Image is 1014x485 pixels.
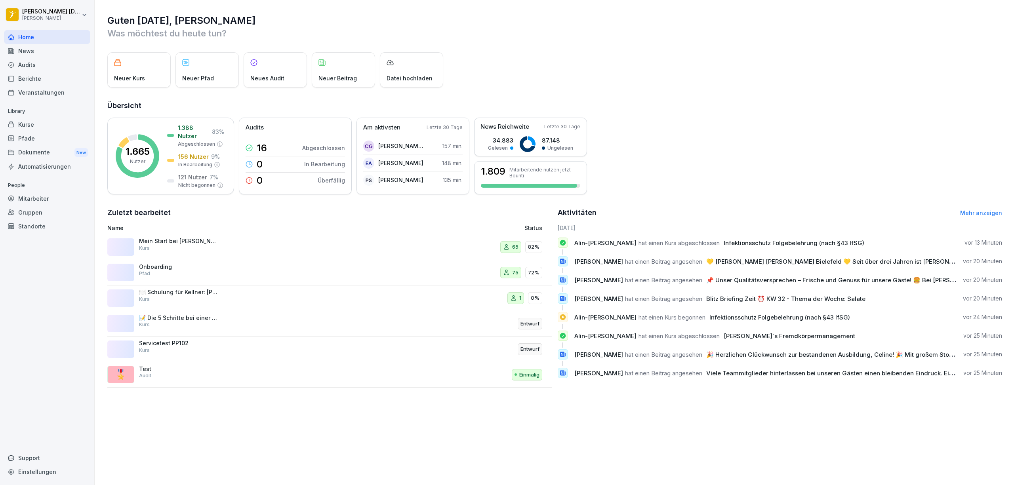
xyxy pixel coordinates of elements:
[4,160,90,173] a: Automatisierungen
[378,159,423,167] p: [PERSON_NAME]
[139,321,150,328] p: Kurs
[639,332,720,340] span: hat einen Kurs abgeschlossen
[625,351,702,358] span: hat einen Beitrag angesehen
[304,160,345,168] p: In Bearbeitung
[139,365,218,373] p: Test
[963,295,1002,302] p: vor 20 Minuten
[178,182,215,189] p: Nicht begonnen
[4,465,90,479] a: Einstellungen
[625,369,702,377] span: hat einen Beitrag angesehen
[363,175,374,186] div: PS
[139,270,150,277] p: Pfad
[302,144,345,152] p: Abgeschlossen
[427,124,463,131] p: Letzte 30 Tage
[318,176,345,184] p: Überfällig
[481,167,505,176] h3: 1.809
[574,332,637,340] span: Alin-[PERSON_NAME]
[574,258,623,265] span: [PERSON_NAME]
[706,295,865,302] span: Blitz Briefing Zeit ⏰ KW 32 - Thema der Woche: Salate
[139,289,218,296] p: 🍽️ Schulung für Kellner: [PERSON_NAME]
[22,15,80,21] p: [PERSON_NAME]
[107,260,552,286] a: OnboardingPfad7572%
[531,294,539,302] p: 0%
[363,158,374,169] div: EA
[378,142,424,150] p: [PERSON_NAME] [PERSON_NAME]
[442,142,463,150] p: 157 min.
[520,345,539,353] p: Entwurf
[963,369,1002,377] p: vor 25 Minuten
[107,337,552,362] a: Servicetest PP102KursEntwurf
[107,27,1002,40] p: Was möchtest du heute tun?
[107,285,552,311] a: 🍽️ Schulung für Kellner: [PERSON_NAME]Kurs10%
[639,314,705,321] span: hat einen Kurs begonnen
[724,332,855,340] span: [PERSON_NAME]`s Fremdkörpermanagement
[520,320,539,328] p: Entwurf
[512,243,518,251] p: 65
[558,224,1003,232] h6: [DATE]
[387,74,433,82] p: Datei hochladen
[625,258,702,265] span: hat einen Beitrag angesehen
[574,351,623,358] span: [PERSON_NAME]
[378,176,423,184] p: [PERSON_NAME]
[574,314,637,321] span: Alin-[PERSON_NAME]
[963,276,1002,284] p: vor 20 Minuten
[139,347,150,354] p: Kurs
[488,145,508,152] p: Gelesen
[139,296,150,303] p: Kurs
[178,173,207,181] p: 121 Nutzer
[4,192,90,205] a: Mitarbeiter
[542,136,573,145] p: 87.148
[724,239,864,247] span: Infektionsschutz Folgebelehrung (nach §43 IfSG)
[107,311,552,337] a: 📝 Die 5 Schritte bei einer GästereklamationKursEntwurf
[4,205,90,219] a: Gruppen
[178,124,210,140] p: 1.388 Nutzer
[178,141,215,148] p: Abgeschlossen
[963,350,1002,358] p: vor 25 Minuten
[4,105,90,118] p: Library
[257,160,263,169] p: 0
[4,451,90,465] div: Support
[178,152,209,161] p: 156 Nutzer
[4,145,90,160] div: Dokumente
[519,294,521,302] p: 1
[544,123,580,130] p: Letzte 30 Tage
[512,269,518,277] p: 75
[22,8,80,15] p: [PERSON_NAME] [DEMOGRAPHIC_DATA]
[363,123,400,132] p: Am aktivsten
[964,239,1002,247] p: vor 13 Minuten
[4,44,90,58] div: News
[139,372,151,379] p: Audit
[488,136,513,145] p: 34.883
[114,74,145,82] p: Neuer Kurs
[4,58,90,72] div: Audits
[443,176,463,184] p: 135 min.
[107,207,552,218] h2: Zuletzt bearbeitet
[107,224,391,232] p: Name
[528,243,539,251] p: 82%
[528,269,539,277] p: 72%
[524,224,542,232] p: Status
[547,145,573,152] p: Ungelesen
[107,100,1002,111] h2: Übersicht
[130,158,145,165] p: Nutzer
[963,313,1002,321] p: vor 24 Minuten
[4,118,90,131] a: Kurse
[318,74,357,82] p: Neuer Beitrag
[574,239,637,247] span: Alin-[PERSON_NAME]
[139,263,218,270] p: Onboarding
[4,86,90,99] a: Veranstaltungen
[182,74,214,82] p: Neuer Pfad
[4,131,90,145] div: Pfade
[107,234,552,260] a: Mein Start bei [PERSON_NAME] - PersonalfragebogenKurs6582%
[107,362,552,388] a: 🎖️TestAuditEinmalig
[706,369,1002,377] span: Viele Teammitglieder hinterlassen bei unseren Gästen einen bleibenden Eindruck. Einige prägen sogar
[574,276,623,284] span: [PERSON_NAME]
[139,314,218,321] p: 📝 Die 5 Schritte bei einer Gästereklamation
[960,209,1002,216] a: Mehr anzeigen
[363,141,374,152] div: CG
[574,295,623,302] span: [PERSON_NAME]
